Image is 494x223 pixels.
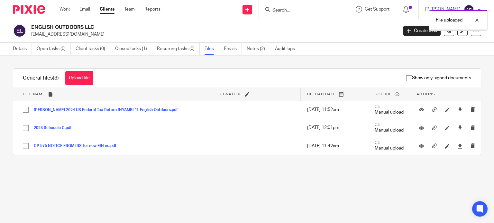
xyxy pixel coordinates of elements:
[100,6,114,13] a: Clients
[13,43,32,55] a: Details
[157,43,200,55] a: Recurring tasks (0)
[375,122,404,133] p: Manual upload
[23,92,45,96] span: File name
[205,43,219,55] a: Files
[458,107,462,113] a: Download
[275,43,300,55] a: Audit logs
[458,124,462,131] a: Download
[65,71,93,85] button: Upload file
[247,43,270,55] a: Notes (2)
[31,31,394,38] p: [EMAIL_ADDRESS][DOMAIN_NAME]
[224,43,242,55] a: Emails
[23,75,59,81] h1: General files
[53,75,59,81] span: (3)
[76,43,110,55] a: Client tasks (0)
[307,124,362,131] p: [DATE] 12:01pm
[375,104,404,116] p: Manual upload
[403,26,441,36] a: Create task
[436,17,463,23] p: File uploaded.
[13,5,45,14] img: Pixie
[13,24,26,38] img: svg%3E
[307,92,336,96] span: Upload date
[124,6,135,13] a: Team
[20,122,32,134] input: Select
[34,108,183,112] button: [PERSON_NAME] 2024 US Federal Tax Return [NYAMBL1]-English Outdoors.pdf
[79,6,90,13] a: Email
[59,6,70,13] a: Work
[144,6,160,13] a: Reports
[115,43,152,55] a: Closed tasks (1)
[307,143,362,149] p: [DATE] 11:42am
[20,104,32,116] input: Select
[416,92,435,96] span: Actions
[307,107,362,113] p: [DATE] 11:52am
[464,4,474,15] img: svg%3E
[34,144,121,148] button: CP 575 NOTICE FROM IRS for new EIN no.pdf
[219,92,242,96] span: Signature
[31,24,321,31] h2: ENGLISH OUTDOORS LLC
[37,43,71,55] a: Open tasks (0)
[34,126,77,130] button: 2023 Schedule C.pdf
[458,143,462,149] a: Download
[406,75,471,81] span: Show only signed documents
[375,140,404,151] p: Manual upload
[20,140,32,152] input: Select
[375,92,392,96] span: Source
